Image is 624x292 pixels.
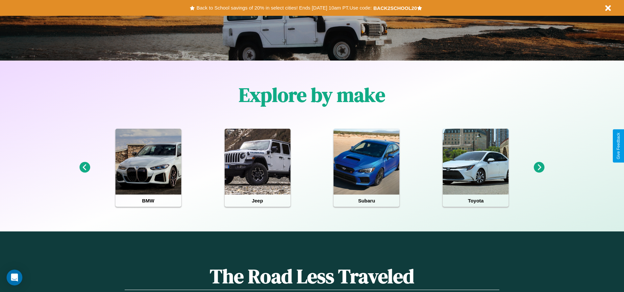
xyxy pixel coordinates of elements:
[225,195,290,207] h4: Jeep
[373,5,417,11] b: BACK2SCHOOL20
[616,133,621,159] div: Give Feedback
[334,195,399,207] h4: Subaru
[7,270,22,285] div: Open Intercom Messenger
[125,263,499,290] h1: The Road Less Traveled
[443,195,509,207] h4: Toyota
[115,195,181,207] h4: BMW
[239,81,385,108] h1: Explore by make
[195,3,373,13] button: Back to School savings of 20% in select cities! Ends [DATE] 10am PT.Use code:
